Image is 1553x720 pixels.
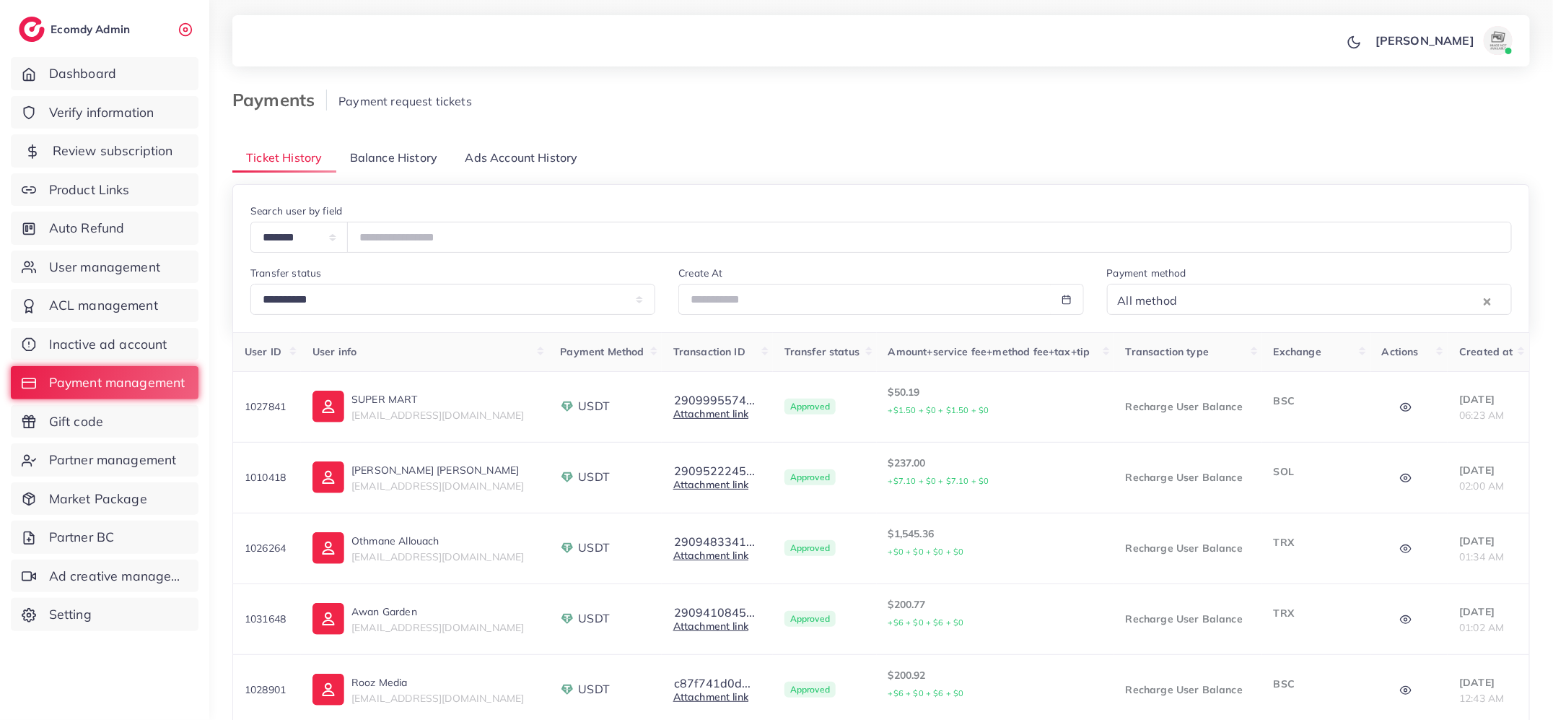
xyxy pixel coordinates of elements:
img: logo [19,17,45,42]
span: Verify information [49,103,154,122]
span: 02:00 AM [1459,480,1504,493]
a: Attachment link [673,478,748,491]
span: [EMAIL_ADDRESS][DOMAIN_NAME] [351,550,524,563]
input: Search for option [1181,290,1480,312]
img: ic-user-info.36bf1079.svg [312,461,344,493]
p: Recharge User Balance [1126,610,1251,628]
span: Created at [1459,345,1513,358]
label: Create At [678,266,722,280]
span: 01:34 AM [1459,550,1504,563]
a: Auto Refund [11,212,198,245]
span: [EMAIL_ADDRESS][DOMAIN_NAME] [351,692,524,705]
p: BSC [1274,392,1359,409]
span: Dashboard [49,64,116,83]
p: TRX [1274,604,1359,622]
p: TRX [1274,534,1359,551]
span: Partner BC [49,528,115,547]
span: Review subscription [53,142,173,160]
p: [PERSON_NAME] [PERSON_NAME] [351,461,524,479]
p: Recharge User Balance [1126,398,1251,415]
img: ic-user-info.36bf1079.svg [312,391,344,422]
img: avatar [1484,26,1513,55]
p: 1031648 [245,610,289,628]
label: Transfer status [250,266,321,280]
p: [DATE] [1459,603,1518,620]
p: $200.77 [888,596,1103,631]
span: Transaction type [1126,345,1209,358]
a: Dashboard [11,57,198,90]
span: USDT [578,469,610,485]
img: ic-user-info.36bf1079.svg [312,674,344,706]
button: c87f741d0d... [673,677,751,690]
a: Review subscription [11,134,198,168]
span: Setting [49,605,92,624]
span: USDT [578,681,610,698]
span: Auto Refund [49,219,125,238]
a: Attachment link [673,620,748,633]
span: 01:02 AM [1459,621,1504,634]
button: 2909995574... [673,394,756,407]
a: Market Package [11,482,198,516]
span: [EMAIL_ADDRESS][DOMAIN_NAME] [351,409,524,422]
span: [EMAIL_ADDRESS][DOMAIN_NAME] [351,480,524,493]
a: Product Links [11,173,198,207]
span: Market Package [49,490,147,508]
h3: Payments [232,90,327,110]
span: User info [312,345,356,358]
a: Attachment link [673,549,748,562]
a: User management [11,251,198,284]
span: Ads Account History [465,149,578,166]
small: +$0 + $0 + $0 + $0 [888,547,964,557]
p: $200.92 [888,667,1103,702]
a: Inactive ad account [11,328,198,361]
p: Awan Garden [351,603,524,620]
label: Payment method [1107,266,1186,280]
a: Attachment link [673,690,748,703]
p: Recharge User Balance [1126,681,1251,698]
span: Ad creative management [49,567,188,586]
a: Partner BC [11,521,198,554]
a: Verify information [11,96,198,129]
span: Inactive ad account [49,335,167,354]
div: Search for option [1107,284,1512,315]
p: Recharge User Balance [1126,539,1251,557]
span: All method [1115,290,1181,312]
p: [DATE] [1459,532,1518,550]
a: [PERSON_NAME]avatar [1368,26,1518,55]
label: Search user by field [250,204,342,218]
img: payment [560,682,574,697]
a: Setting [11,598,198,631]
p: SOL [1274,463,1359,480]
span: Payment request tickets [338,94,472,108]
img: payment [560,541,574,555]
span: Approved [784,682,836,698]
small: +$1.50 + $0 + $1.50 + $0 [888,405,989,415]
span: USDT [578,539,610,556]
p: 1027841 [245,398,289,415]
button: 2909410845... [673,606,756,619]
span: Transfer status [784,345,859,358]
p: Recharge User Balance [1126,469,1251,486]
a: Gift code [11,405,198,438]
img: ic-user-info.36bf1079.svg [312,532,344,564]
p: 1010418 [245,469,289,486]
p: [PERSON_NAME] [1375,32,1474,49]
p: Othmane Allouach [351,532,524,550]
p: $50.19 [888,383,1103,419]
span: Approved [784,399,836,415]
img: payment [560,470,574,485]
span: Approved [784,611,836,627]
a: Payment management [11,366,198,399]
button: 2909522245... [673,464,756,477]
span: Payment Method [560,345,644,358]
img: ic-user-info.36bf1079.svg [312,603,344,635]
span: User management [49,258,160,277]
span: Transaction ID [673,345,745,358]
p: Rooz Media [351,674,524,691]
span: Amount+service fee+method fee+tax+tip [888,345,1090,358]
img: payment [560,399,574,414]
p: SUPER MART [351,391,524,408]
span: Partner management [49,451,177,469]
a: ACL management [11,289,198,322]
span: Gift code [49,412,103,431]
